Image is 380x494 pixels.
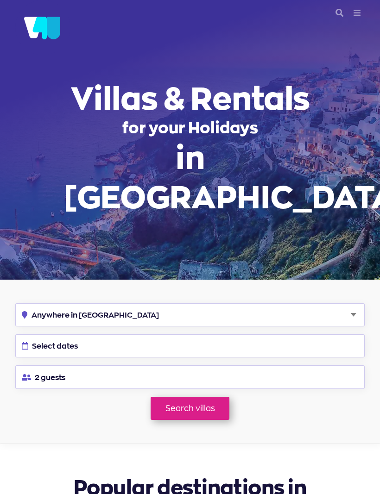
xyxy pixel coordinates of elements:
span: 2 guests [35,374,65,381]
span: Villas & Rentals [64,79,316,118]
span: in [GEOGRAPHIC_DATA] [64,138,316,217]
h1: for your Holidays [64,79,316,217]
a: Search villas [151,397,229,420]
button: 2 guests [15,365,365,388]
span: Select dates [32,342,78,350]
button: Select dates [15,334,365,357]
